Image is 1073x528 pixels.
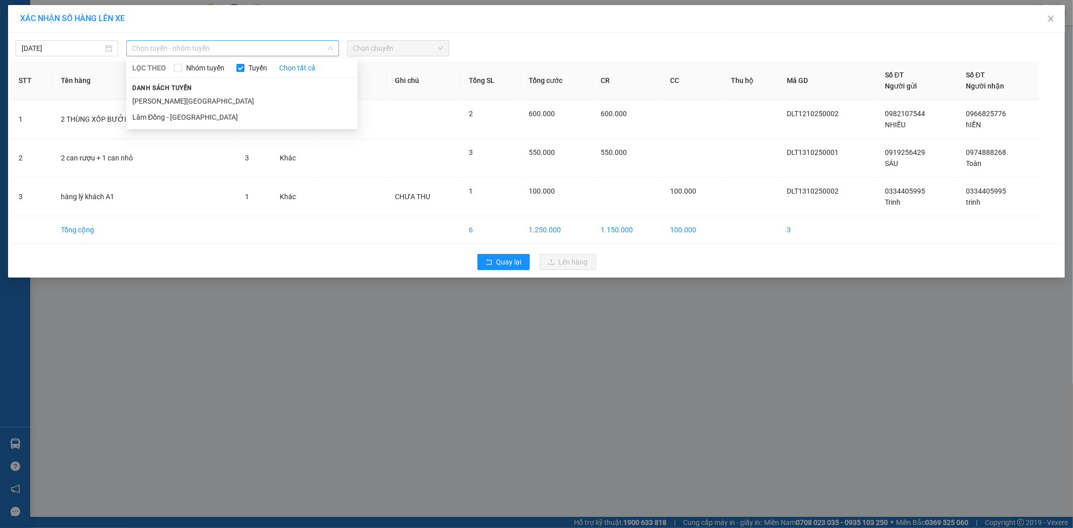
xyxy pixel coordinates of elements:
span: Số ĐT [966,71,985,79]
h2: DLT1310250001 [6,58,84,75]
span: 0919256429 [885,148,925,156]
td: Khác [272,139,318,178]
span: 0334405995 [966,187,1006,195]
th: Mã GD [779,61,877,100]
span: CHƯA THU [395,193,430,201]
span: 600.000 [529,110,555,118]
button: uploadLên hàng [540,254,596,270]
span: 100.000 [670,187,696,195]
th: CC [662,61,723,100]
span: Danh sách tuyến [126,83,198,93]
td: 6 [461,216,521,244]
td: 2 [11,139,53,178]
td: 1 [11,100,53,139]
th: Ghi chú [387,61,461,100]
td: hàng lý khách A1 [53,178,237,216]
span: Quay lại [497,256,522,268]
span: Nhóm tuyến [182,62,228,73]
span: DLT1210250002 [787,110,839,118]
a: Chọn tất cả [279,62,315,73]
span: NHIỀU [885,121,905,129]
b: [DOMAIN_NAME] [134,8,243,25]
span: XÁC NHẬN SỐ HÀNG LÊN XE [20,14,125,23]
span: 550.000 [601,148,627,156]
span: Số ĐT [885,71,904,79]
span: 1 [469,187,473,195]
th: Tổng cước [521,61,593,100]
input: 13/10/2025 [22,43,103,54]
span: SÁU [885,159,898,167]
span: 0974888268 [966,148,1006,156]
h1: Giao dọc đường [53,58,186,128]
span: 550.000 [529,148,555,156]
span: 3 [469,148,473,156]
td: 2 THÙNG XỐP BƯỞI + HỒNG 80KG [53,100,237,139]
span: close [1047,15,1055,23]
li: [PERSON_NAME][GEOGRAPHIC_DATA] [126,93,358,109]
span: Chọn tuyến - nhóm tuyến [132,41,333,56]
li: Lâm Đồng - [GEOGRAPHIC_DATA] [126,109,358,125]
span: trinh [966,198,980,206]
span: Trinh [885,198,900,206]
th: STT [11,61,53,100]
span: DLT1310250002 [787,187,839,195]
span: 0334405995 [885,187,925,195]
td: 2 can rượu + 1 can nhỏ [53,139,237,178]
span: rollback [485,258,492,267]
span: DLT1310250001 [787,148,839,156]
button: Close [1037,5,1065,33]
th: Thu hộ [723,61,779,100]
td: 100.000 [662,216,723,244]
th: Tên hàng [53,61,237,100]
span: Người gửi [885,82,917,90]
th: Tổng SL [461,61,521,100]
td: 1.150.000 [593,216,662,244]
span: LỌC THEO [132,62,166,73]
span: 600.000 [601,110,627,118]
span: hIỀN [966,121,981,129]
td: 3 [11,178,53,216]
td: Tổng cộng [53,216,237,244]
span: 0966825776 [966,110,1006,118]
span: 0982107544 [885,110,925,118]
span: 100.000 [529,187,555,195]
span: Chọn chuyến [353,41,444,56]
span: 1 [245,193,249,201]
span: Tuyến [244,62,271,73]
span: 2 [469,110,473,118]
b: Công ty TNHH [PERSON_NAME] [41,13,150,51]
span: Người nhận [966,82,1004,90]
button: rollbackQuay lại [477,254,530,270]
span: down [327,45,334,51]
td: 1.250.000 [521,216,593,244]
span: 3 [245,154,249,162]
th: CR [593,61,662,100]
td: 3 [779,216,877,244]
td: Khác [272,178,318,216]
span: Toàn [966,159,981,167]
